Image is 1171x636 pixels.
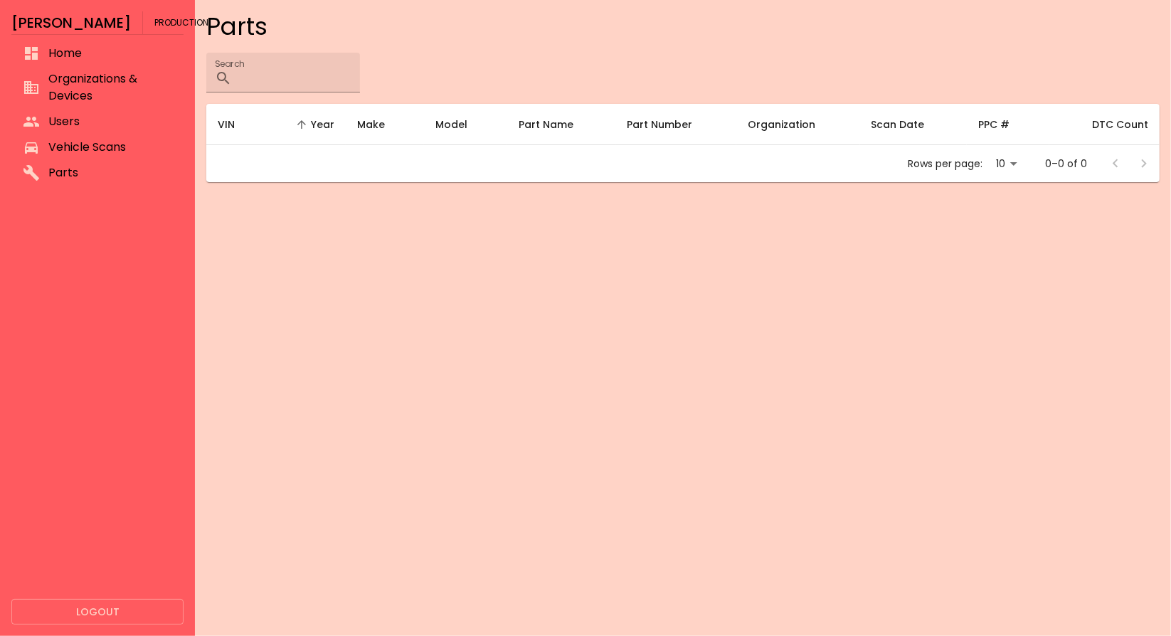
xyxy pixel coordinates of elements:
span: Parts [48,164,172,181]
span: Year [292,116,334,133]
p: 0–0 of 0 [1045,157,1087,171]
span: Vehicle Scans [48,139,172,156]
span: Part Number [627,116,711,133]
label: Search [215,58,245,70]
span: Users [48,113,172,130]
span: DTC Count [1074,116,1148,133]
p: Rows per page: [908,157,982,171]
button: Logout [11,599,184,625]
div: 10 [988,154,1022,174]
h4: Parts [206,11,1160,41]
h6: [PERSON_NAME] [11,11,131,34]
span: Production [154,11,208,34]
span: Part Name [519,116,592,133]
span: Model [435,116,486,133]
span: VIN [218,116,253,133]
span: Make [357,116,403,133]
span: Organizations & Devices [48,70,172,105]
span: Organization [748,116,834,133]
span: Home [48,45,172,62]
span: Scan Date [871,116,943,133]
span: PPC # [978,116,1028,133]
